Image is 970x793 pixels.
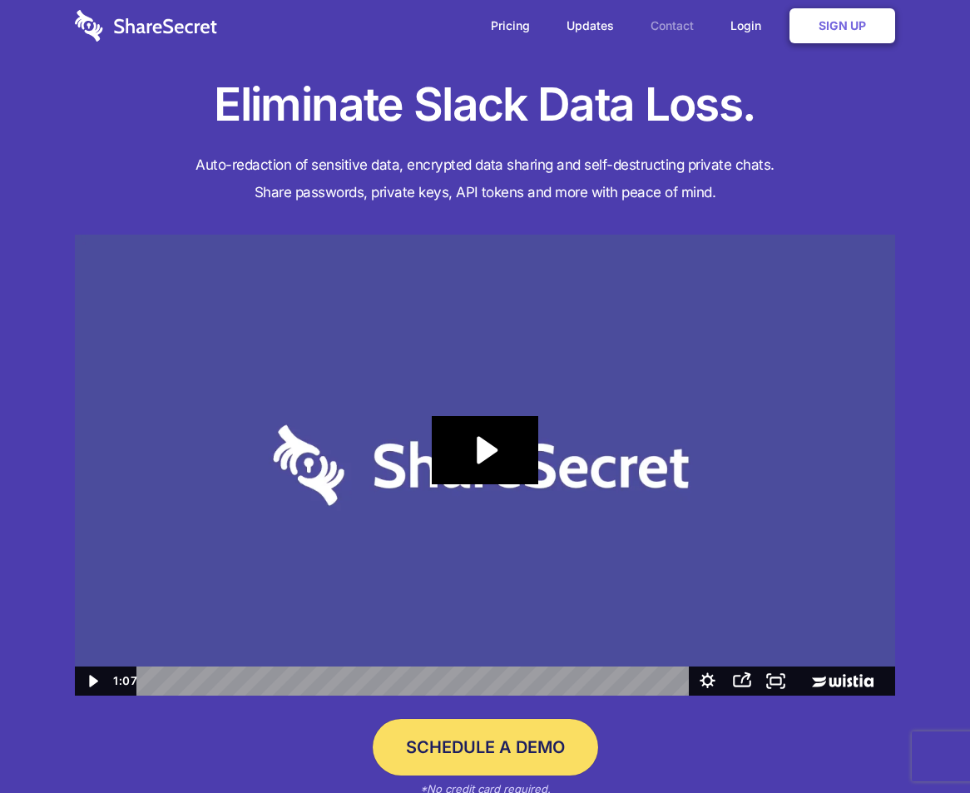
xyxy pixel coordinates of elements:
[373,719,598,776] a: Schedule a Demo
[432,416,538,484] button: Play Video: Sharesecret Slack Extension
[149,667,681,696] div: Playbar
[75,235,895,696] img: Sharesecret
[690,667,725,696] button: Show settings menu
[75,75,895,135] h1: Eliminate Slack Data Loss.
[725,667,759,696] button: Open sharing menu
[75,151,895,206] h4: Auto-redaction of sensitive data, encrypted data sharing and self-destructing private chats. Shar...
[75,667,109,696] button: Play Video
[793,667,895,696] a: Wistia Logo -- Learn More
[75,10,217,42] img: logo-wordmark-white-trans-d4663122ce5f474addd5e946df7df03e33cb6a1c49d2221995e7729f52c070b2.svg
[789,8,895,43] a: Sign Up
[759,667,793,696] button: Fullscreen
